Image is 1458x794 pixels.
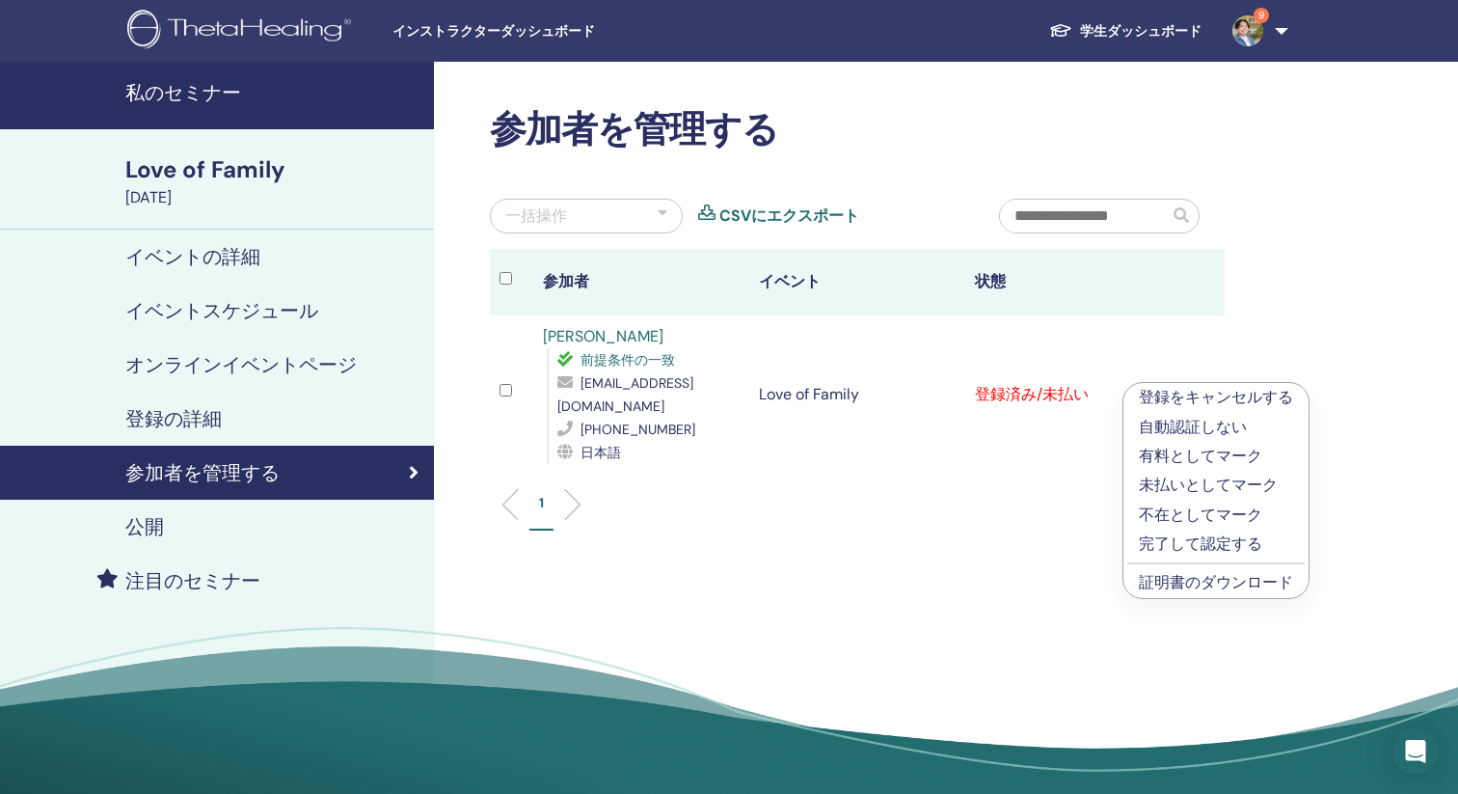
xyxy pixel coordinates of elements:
span: [EMAIL_ADDRESS][DOMAIN_NAME] [557,374,693,415]
h4: イベントの詳細 [125,245,260,268]
img: graduation-cap-white.svg [1049,22,1072,39]
h4: 私のセミナー [125,81,422,104]
span: 前提条件の一致 [580,351,675,369]
p: 不在としてマーク [1139,504,1293,527]
th: 状態 [965,249,1181,315]
a: Love of Family[DATE] [114,153,434,209]
a: 証明書のダウンロード [1139,572,1293,592]
span: 9 [1254,8,1269,23]
img: default.jpg [1232,15,1263,46]
span: 日本語 [580,444,621,461]
p: 1 [539,493,544,513]
td: Love of Family [749,315,965,474]
p: 未払いとしてマーク [1139,474,1293,497]
th: イベント [749,249,965,315]
h4: 登録の詳細 [125,407,222,430]
h4: イベントスケジュール [125,299,318,322]
span: インストラクターダッシュボード [392,21,682,41]
h2: 参加者を管理する [490,108,1225,152]
h4: 公開 [125,515,164,538]
div: [DATE] [125,186,422,209]
p: 自動認証しない [1139,416,1293,439]
p: 有料としてマーク [1139,445,1293,468]
th: 参加者 [533,249,749,315]
div: 一括操作 [505,205,567,228]
h4: オンラインイベントページ [125,353,357,376]
p: 完了して認定する [1139,533,1293,556]
h4: 参加者を管理する [125,461,280,484]
img: logo.png [127,10,358,53]
p: 登録をキャンセルする [1139,386,1293,409]
div: Open Intercom Messenger [1392,728,1439,775]
a: CSVにエクスポート [719,205,859,228]
h4: 注目のセミナー [125,569,260,592]
span: [PHONE_NUMBER] [580,421,695,438]
div: Love of Family [125,153,422,186]
a: 学生ダッシュボード [1034,14,1217,49]
a: [PERSON_NAME] [543,326,663,346]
